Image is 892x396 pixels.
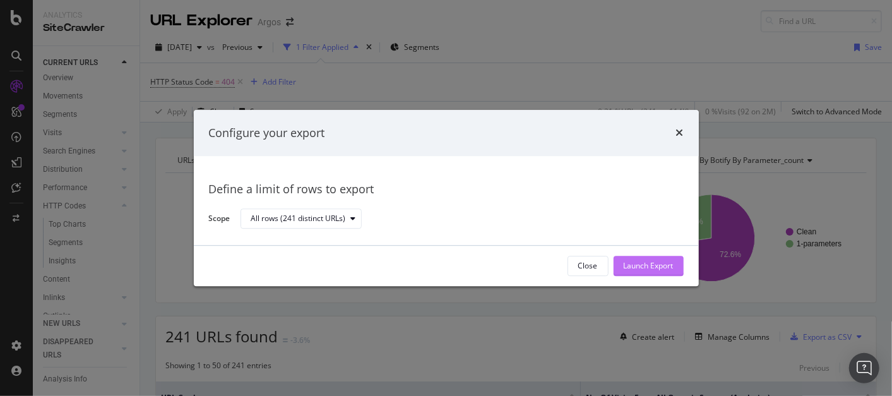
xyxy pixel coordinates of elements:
div: Configure your export [209,125,325,141]
button: All rows (241 distinct URLs) [241,209,362,229]
div: All rows (241 distinct URLs) [251,215,346,223]
div: Launch Export [624,261,674,272]
div: Close [578,261,598,272]
button: Launch Export [614,256,684,276]
button: Close [568,256,609,276]
div: modal [194,110,699,286]
div: times [676,125,684,141]
label: Scope [209,213,230,227]
div: Open Intercom Messenger [849,353,879,383]
div: Define a limit of rows to export [209,182,684,198]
